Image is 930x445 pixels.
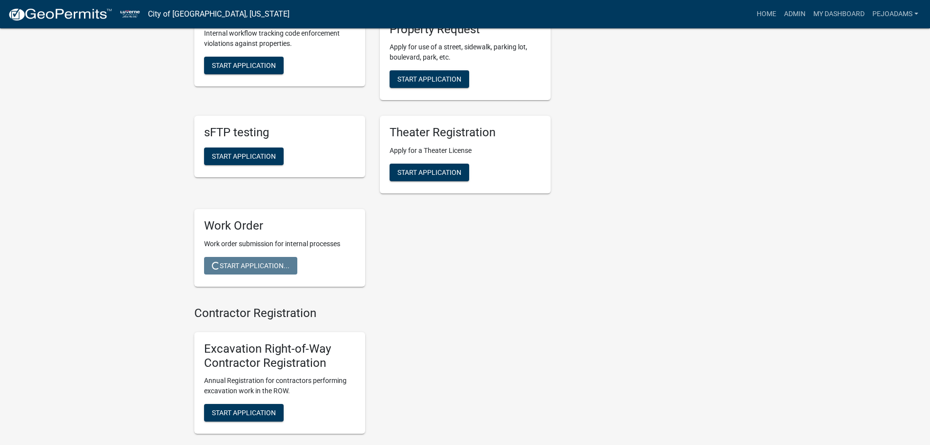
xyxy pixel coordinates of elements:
[212,61,276,69] span: Start Application
[868,5,922,23] a: pejoadams
[809,5,868,23] a: My Dashboard
[204,376,355,396] p: Annual Registration for contractors performing excavation work in the ROW.
[204,219,355,233] h5: Work Order
[204,404,284,422] button: Start Application
[397,169,461,176] span: Start Application
[204,257,297,275] button: Start Application...
[204,126,355,140] h5: sFTP testing
[204,342,355,370] h5: Excavation Right-of-Way Contractor Registration
[390,126,541,140] h5: Theater Registration
[397,75,461,83] span: Start Application
[212,262,289,270] span: Start Application...
[753,5,780,23] a: Home
[390,70,469,88] button: Start Application
[390,146,541,156] p: Apply for a Theater License
[148,6,289,22] a: City of [GEOGRAPHIC_DATA], [US_STATE]
[204,239,355,249] p: Work order submission for internal processes
[120,7,140,21] img: City of Luverne, Minnesota
[212,152,276,160] span: Start Application
[204,28,355,49] p: Internal workflow tracking code enforcement violations against properties.
[194,306,551,320] h4: Contractor Registration
[204,57,284,74] button: Start Application
[390,164,469,181] button: Start Application
[780,5,809,23] a: Admin
[390,42,541,63] p: Apply for use of a street, sidewalk, parking lot, boulevard, park, etc.
[204,148,284,165] button: Start Application
[212,409,276,417] span: Start Application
